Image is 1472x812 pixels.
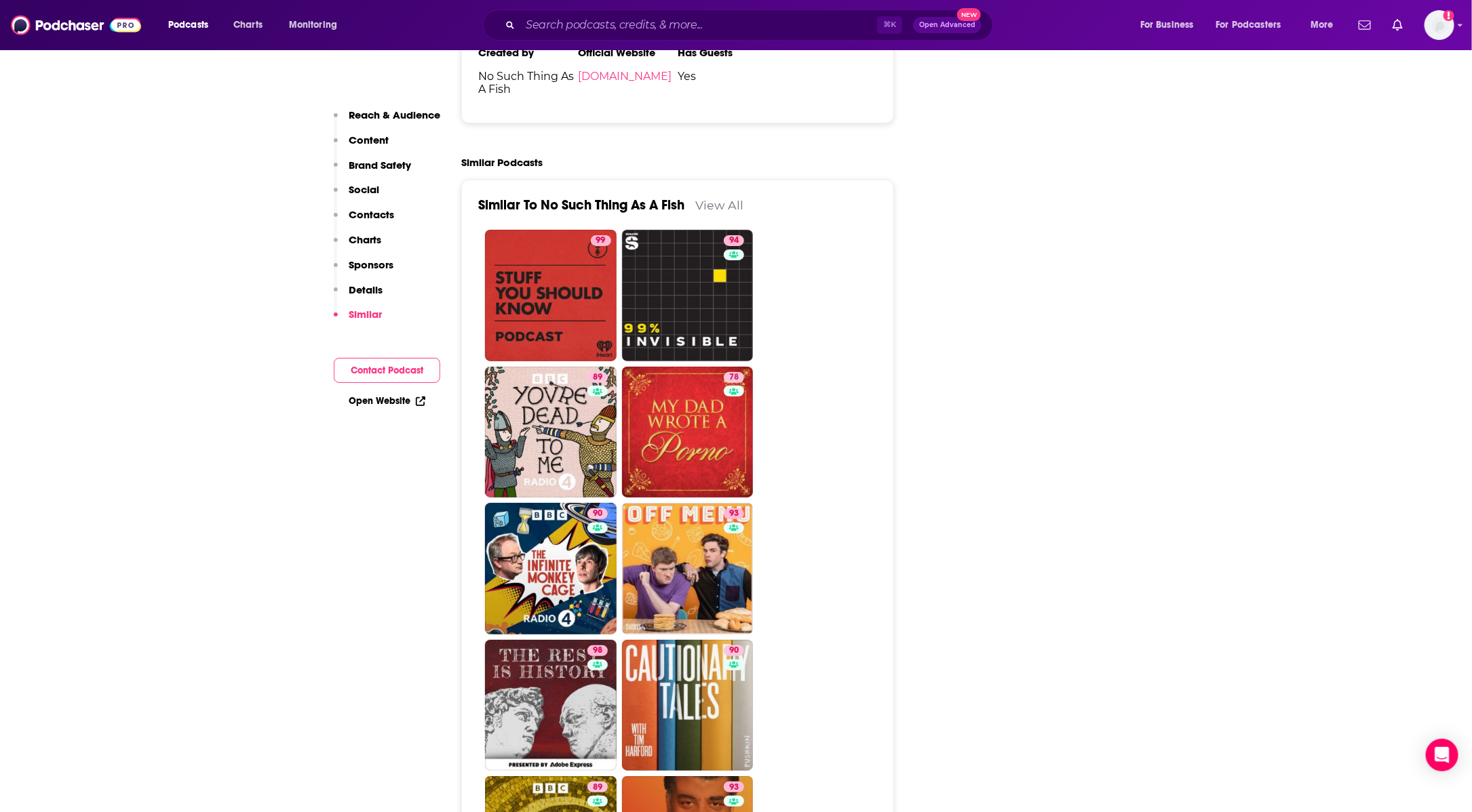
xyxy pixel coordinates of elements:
button: Show profile menu [1425,10,1454,40]
a: View All [695,198,743,212]
a: 93 [724,781,744,792]
span: 90 [593,507,602,521]
span: 98 [593,644,602,657]
a: 78 [622,367,754,498]
a: 99 [485,230,617,361]
span: No Such Thing As A Fish [478,70,578,96]
button: open menu [1207,14,1301,36]
button: Contacts [334,208,394,233]
button: Social [334,183,379,208]
p: Brand Safety [349,159,411,171]
span: 99 [596,234,606,247]
a: 89 [587,372,608,383]
a: 90 [622,640,754,771]
span: 93 [729,781,739,794]
p: Social [349,183,379,196]
span: 89 [593,371,602,384]
a: [DOMAIN_NAME] [578,70,672,83]
a: 94 [724,235,744,246]
a: 89 [587,781,608,792]
button: Open AdvancedNew [913,17,982,33]
a: Charts [225,14,271,36]
img: User Profile [1425,10,1454,40]
span: New [957,8,982,21]
h3: Has Guests [678,46,777,59]
svg: Add a profile image [1444,10,1454,21]
a: Similar To No Such Thing As A Fish [478,197,684,214]
button: open menu [1301,14,1351,36]
h3: Created by [478,46,578,59]
span: 93 [729,507,739,521]
span: Yes [678,70,777,83]
button: Content [334,134,389,159]
span: For Business [1140,16,1194,35]
span: Logged in as edeason [1425,10,1454,40]
span: Charts [233,16,263,35]
span: More [1311,16,1334,35]
a: 98 [485,640,617,771]
p: Content [349,134,389,146]
button: open menu [159,14,226,36]
span: Monitoring [289,16,337,35]
button: Similar [334,308,382,333]
input: Search podcasts, credits, & more... [520,14,877,36]
span: Open Advanced [919,22,975,28]
h3: Official Website [578,46,678,59]
a: 78 [724,372,744,383]
button: Brand Safety [334,159,411,184]
button: Sponsors [334,258,393,283]
button: open menu [1131,14,1211,36]
p: Contacts [349,208,394,221]
p: Sponsors [349,258,393,271]
h2: Similar Podcasts [461,156,543,169]
p: Reach & Audience [349,108,440,121]
a: 93 [724,508,744,519]
button: Charts [334,233,381,258]
span: Podcasts [168,16,208,35]
span: 89 [593,781,602,794]
div: Open Intercom Messenger [1426,739,1458,771]
button: open menu [279,14,355,36]
span: 90 [729,644,739,657]
a: Show notifications dropdown [1353,14,1376,37]
a: Open Website [349,395,425,407]
p: Similar [349,308,382,321]
a: 90 [485,503,617,634]
span: For Podcasters [1216,16,1281,35]
span: 94 [729,234,739,247]
img: Podchaser - Follow, Share and Rate Podcasts [11,12,141,38]
p: Details [349,283,383,296]
a: Show notifications dropdown [1387,14,1408,37]
a: 94 [622,230,754,361]
span: 78 [729,371,739,384]
span: ⌘ K [877,16,902,34]
div: Search podcasts, credits, & more... [496,9,1006,41]
button: Contact Podcast [334,358,440,383]
a: 90 [724,645,744,656]
a: 99 [591,235,611,246]
button: Details [334,283,383,308]
p: Charts [349,233,381,246]
a: 90 [587,508,608,519]
a: 93 [622,503,754,634]
button: Reach & Audience [334,108,440,134]
a: 89 [485,367,617,498]
a: 98 [587,645,608,656]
